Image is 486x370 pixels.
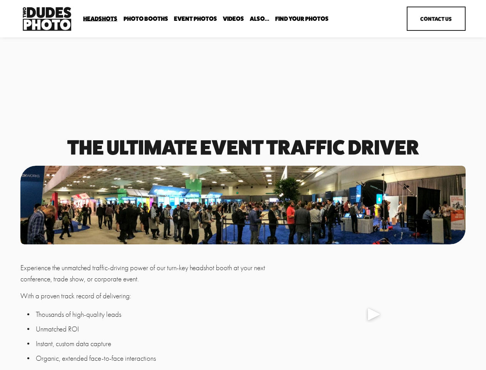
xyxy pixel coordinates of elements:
p: Instant, custom data capture [36,338,278,350]
a: folder dropdown [275,15,329,22]
a: Contact Us [407,7,466,31]
span: Also... [250,16,269,22]
p: Thousands of high-quality leads [36,309,278,320]
a: folder dropdown [83,15,117,22]
a: Videos [223,15,244,22]
span: Find Your Photos [275,16,329,22]
p: Experience the unmatched traffic-driving power of our turn-key headshot booth at your next confer... [20,262,278,284]
img: Two Dudes Photo | Headshots, Portraits &amp; Photo Booths [20,5,73,33]
h1: The Ultimate event traffic driver [20,138,466,157]
a: Event Photos [174,15,217,22]
p: With a proven track record of delivering: [20,291,278,302]
span: Photo Booths [124,16,168,22]
div: Play [365,305,383,323]
span: Headshots [83,16,117,22]
a: folder dropdown [124,15,168,22]
p: Organic, extended face-to-face interactions [36,353,278,364]
p: Unmatched ROI [36,324,278,335]
a: folder dropdown [250,15,269,22]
